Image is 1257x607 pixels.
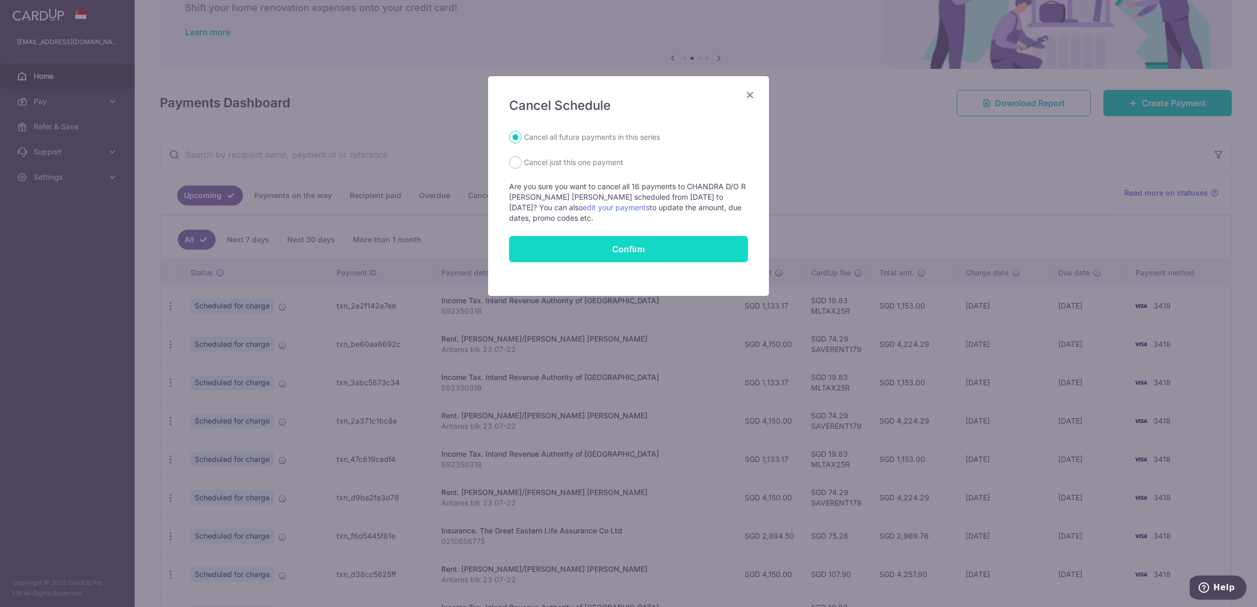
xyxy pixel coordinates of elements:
[583,203,650,212] a: edit your payments
[509,236,748,262] button: Confirm
[509,181,748,223] p: Are you sure you want to cancel all 16 payments to CHANDRA D/O R [PERSON_NAME] [PERSON_NAME] sche...
[524,156,623,169] label: Cancel just this one payment
[1190,575,1246,602] iframe: Opens a widget where you can find more information
[509,97,748,114] h5: Cancel Schedule
[744,89,756,101] button: Close
[524,131,660,143] label: Cancel all future payments in this series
